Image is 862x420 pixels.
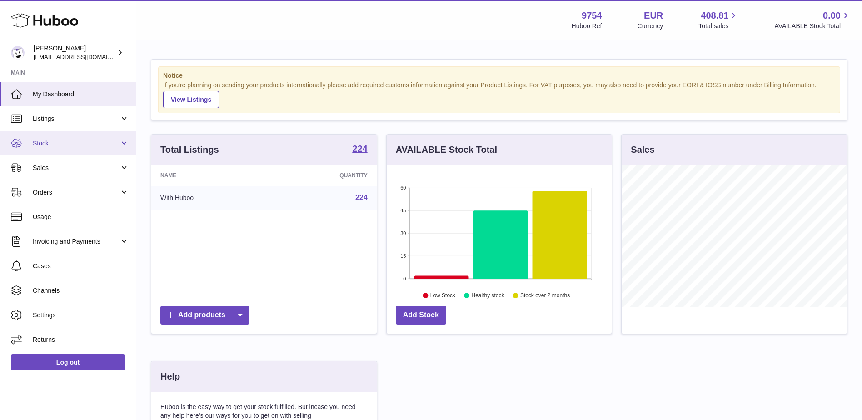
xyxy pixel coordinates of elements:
h3: Total Listings [160,144,219,156]
div: Currency [638,22,663,30]
div: If you're planning on sending your products internationally please add required customs informati... [163,81,835,108]
a: 408.81 Total sales [698,10,739,30]
text: 30 [400,230,406,236]
span: 0.00 [823,10,841,22]
a: 224 [352,144,367,155]
text: 60 [400,185,406,190]
span: Sales [33,164,120,172]
span: 408.81 [701,10,728,22]
span: Channels [33,286,129,295]
span: Listings [33,115,120,123]
td: With Huboo [151,186,270,210]
span: Usage [33,213,129,221]
text: Healthy stock [471,292,504,299]
h3: Sales [631,144,654,156]
span: [EMAIL_ADDRESS][DOMAIN_NAME] [34,53,134,60]
span: Cases [33,262,129,270]
text: Stock over 2 months [520,292,570,299]
img: info@fieldsluxury.london [11,46,25,60]
span: Stock [33,139,120,148]
a: View Listings [163,91,219,108]
strong: EUR [644,10,663,22]
span: Returns [33,335,129,344]
p: Huboo is the easy way to get your stock fulfilled. But incase you need any help here's our ways f... [160,403,368,420]
span: Orders [33,188,120,197]
span: Total sales [698,22,739,30]
a: 0.00 AVAILABLE Stock Total [774,10,851,30]
a: Add products [160,306,249,325]
a: Log out [11,354,125,370]
strong: Notice [163,71,835,80]
h3: AVAILABLE Stock Total [396,144,497,156]
span: My Dashboard [33,90,129,99]
text: 15 [400,253,406,259]
a: Add Stock [396,306,446,325]
span: Settings [33,311,129,320]
div: Huboo Ref [572,22,602,30]
span: Invoicing and Payments [33,237,120,246]
text: 0 [403,276,406,281]
text: Low Stock [430,292,456,299]
a: 224 [355,194,368,201]
th: Name [151,165,270,186]
text: 45 [400,208,406,213]
h3: Help [160,370,180,383]
span: AVAILABLE Stock Total [774,22,851,30]
div: [PERSON_NAME] [34,44,115,61]
strong: 224 [352,144,367,153]
strong: 9754 [582,10,602,22]
th: Quantity [270,165,376,186]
